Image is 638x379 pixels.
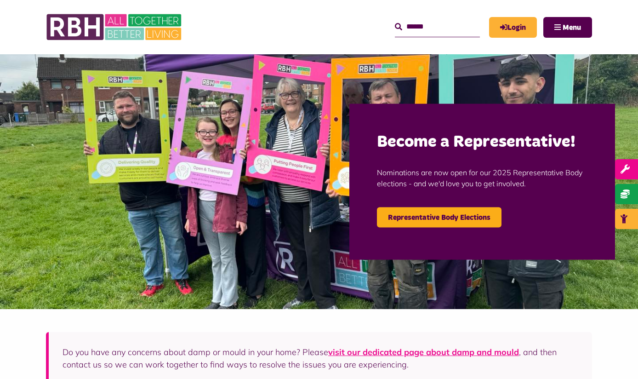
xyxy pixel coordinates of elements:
[563,24,581,31] span: Menu
[489,17,537,38] a: MyRBH
[543,17,592,38] button: Navigation
[63,346,578,371] p: Do you have any concerns about damp or mould in your home? Please , and then contact us so we can...
[328,347,519,357] a: visit our dedicated page about damp and mould
[377,153,587,203] p: Nominations are now open for our 2025 Representative Body elections - and we'd love you to get in...
[377,132,587,153] h2: Become a Representative!
[377,207,501,228] a: Representative Body Elections
[46,9,184,45] img: RBH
